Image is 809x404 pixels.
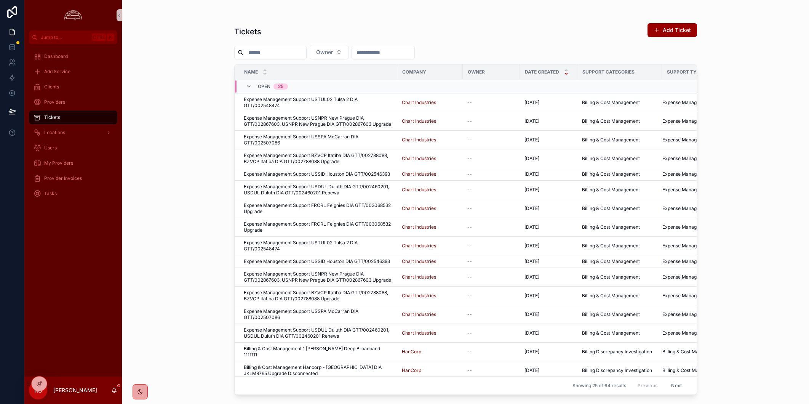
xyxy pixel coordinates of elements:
a: Chart Industries [402,118,458,124]
a: -- [467,99,515,106]
a: Users [29,141,117,155]
span: Billing & Cost Management [582,243,640,249]
span: -- [467,156,472,162]
a: [DATE] [524,187,573,193]
a: Expense Management Support [662,99,720,106]
span: Expense Management Support USDUL Duluth DIA GTT/002460201, USDUL Duluth DIA GTT/002460201 Renewal [244,327,393,339]
a: Billing & Cost Management [582,274,657,280]
span: [DATE] [524,349,539,355]
span: Expense Management Support [662,156,720,162]
p: [PERSON_NAME] [53,386,97,394]
span: -- [467,311,472,317]
a: Chart Industries [402,137,458,143]
a: Dashboard [29,50,117,63]
span: [DATE] [524,258,539,265]
span: K [107,34,114,40]
a: Expense Management Support [662,205,720,212]
div: scrollable content [24,44,122,210]
a: Expense Management Support [662,311,720,317]
span: [DATE] [524,187,539,193]
a: Chart Industries [402,156,436,162]
span: [DATE] [524,118,539,124]
a: Expense Management Support USTUL02 Tulsa 2 DIA GTT/002548474 [244,96,393,109]
a: Chart Industries [402,187,436,193]
a: Chart Industries [402,293,436,299]
a: -- [467,171,515,177]
a: -- [467,205,515,212]
span: -- [467,137,472,143]
button: Select Button [310,45,349,59]
a: -- [467,156,515,162]
button: Jump to...CtrlK [29,30,117,44]
span: Providers [44,99,65,105]
a: Chart Industries [402,187,458,193]
span: Support Categories [582,69,635,75]
button: Add Ticket [648,23,697,37]
span: Billing & Cost Management [582,311,640,317]
a: Billing & Cost Management 1 [PERSON_NAME] Deep Broadband 1111111 [244,346,393,358]
button: Next [666,380,687,391]
span: Tickets [44,114,60,120]
a: Expense Management Support [662,118,720,124]
span: Jump to... [41,34,89,40]
a: HanCorp [402,349,458,355]
a: Billing & Cost Management [582,137,657,143]
span: Expense Management Support USSID Houston DIA GTT/002546393 [244,171,390,177]
a: -- [467,243,515,249]
a: Expense Management Support [662,224,720,230]
span: Expense Management Support FRCRL Feignies DIA GTT/003068532 Upgrade [244,221,393,233]
a: Chart Industries [402,224,458,230]
a: Chart Industries [402,274,436,280]
span: -- [467,99,472,106]
span: Billing & Cost Management [582,171,640,177]
span: Provider Invoices [44,175,82,181]
a: Expense Management Support [662,137,720,143]
a: Chart Industries [402,243,458,249]
a: -- [467,258,515,265]
a: -- [467,224,515,230]
a: Expense Management Support [662,330,720,336]
span: Expense Management Support [662,187,720,193]
a: [DATE] [524,258,573,265]
a: -- [467,367,515,374]
span: Chart Industries [402,224,436,230]
a: HanCorp [402,367,421,374]
a: -- [467,349,515,355]
a: Expense Management Support USTUL02 Tulsa 2 DIA GTT/002548474 [244,240,393,252]
a: Expense Management Support USSPA McCarran DIA GTT/002507086 [244,308,393,321]
span: Billing & Cost Management [582,156,640,162]
span: Locations [44,130,65,136]
a: -- [467,187,515,193]
span: Chart Industries [402,330,436,336]
a: Billing & Cost Management Hancorp - [GEOGRAPHIC_DATA] DIA JKLM8765 Upgrade Disconnected [244,364,393,377]
a: [DATE] [524,171,573,177]
span: Expense Management Support USSID Houston DIA GTT/002546393 [244,258,390,265]
span: Users [44,145,57,151]
img: App logo [62,9,84,21]
a: Billing Discrepancy Investigation [582,367,657,374]
a: -- [467,311,515,317]
a: Expense Management Support USDUL Duluth DIA GTT/002460201, USDUL Duluth DIA GTT/002460201 Renewal [244,184,393,196]
span: -- [467,187,472,193]
h1: Tickets [234,26,261,37]
a: Billing & Cost Management [582,311,657,317]
span: Expense Management Support USSPA McCarran DIA GTT/002507086 [244,134,393,146]
a: [DATE] [524,156,573,162]
a: [DATE] [524,274,573,280]
span: Expense Management Support [662,243,720,249]
span: Clients [44,84,59,90]
span: Billing & Cost Management [662,349,720,355]
a: Chart Industries [402,137,436,143]
a: Expense Management Support [662,258,720,265]
a: Expense Management Support USNPR New Prague DIA GTT/002867603, USNPR New Prague DIA GTT/002867603... [244,115,393,127]
span: Date Created [525,69,559,75]
span: -- [467,224,472,230]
